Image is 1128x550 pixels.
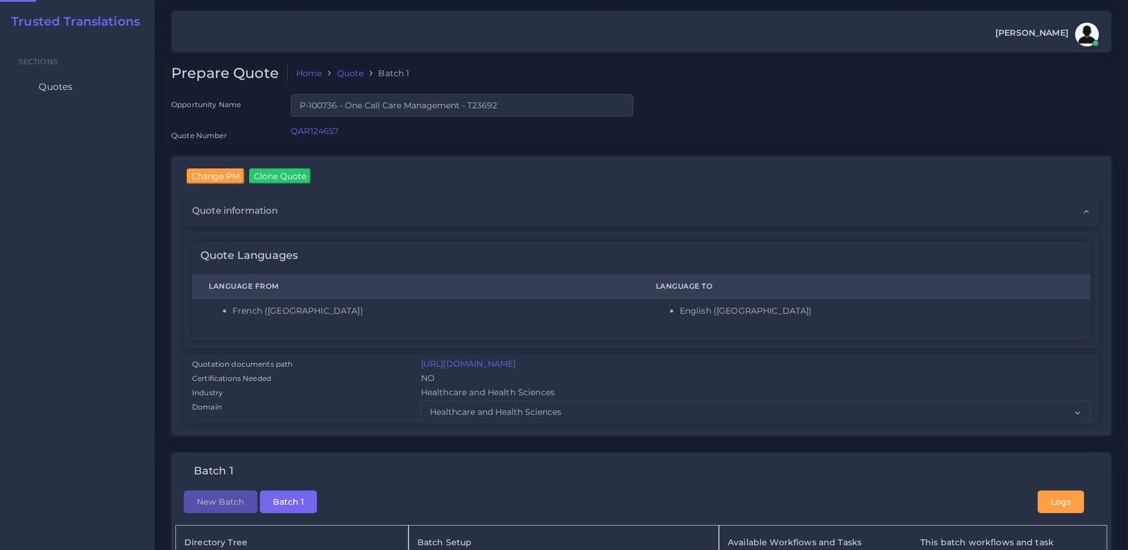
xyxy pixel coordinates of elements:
[680,305,1074,317] li: English ([GEOGRAPHIC_DATA])
[18,57,58,66] span: Sections
[184,537,400,548] h5: Directory Tree
[171,99,241,110] label: Opportunity Name
[260,495,317,506] a: Batch 1
[184,495,257,506] a: New Batch
[1038,490,1084,513] button: Logs
[171,65,288,82] h2: Prepare Quote
[232,305,623,317] li: French ([GEOGRAPHIC_DATA])
[39,80,73,93] span: Quotes
[413,386,1099,401] div: Healthcare and Health Sciences
[363,67,409,79] li: Batch 1
[192,373,271,384] label: Certifications Needed
[291,126,338,136] a: QAR124657
[296,67,322,79] a: Home
[413,372,1099,386] div: NO
[184,490,257,513] button: New Batch
[171,130,227,140] label: Quote Number
[9,74,146,99] a: Quotes
[989,23,1103,46] a: [PERSON_NAME]avatar
[417,537,710,548] h5: Batch Setup
[260,490,317,513] button: Batch 1
[1051,496,1071,507] span: Logs
[995,29,1069,37] span: [PERSON_NAME]
[200,249,298,262] h4: Quote Languages
[639,274,1091,298] th: Language To
[920,537,1095,548] h5: This batch workflows and task
[187,168,244,184] input: Change PM
[184,196,1099,226] div: Quote information
[192,387,223,398] label: Industry
[192,359,293,370] label: Quotation documents path
[728,537,902,548] h5: Available Workflows and Tasks
[192,274,639,298] th: Language From
[421,358,516,369] a: [URL][DOMAIN_NAME]
[337,67,364,79] a: Quote
[192,204,278,217] span: Quote information
[194,465,234,478] h4: Batch 1
[1075,23,1099,46] img: avatar
[192,402,222,412] label: Domain
[249,168,311,184] input: Clone Quote
[3,14,140,29] a: Trusted Translations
